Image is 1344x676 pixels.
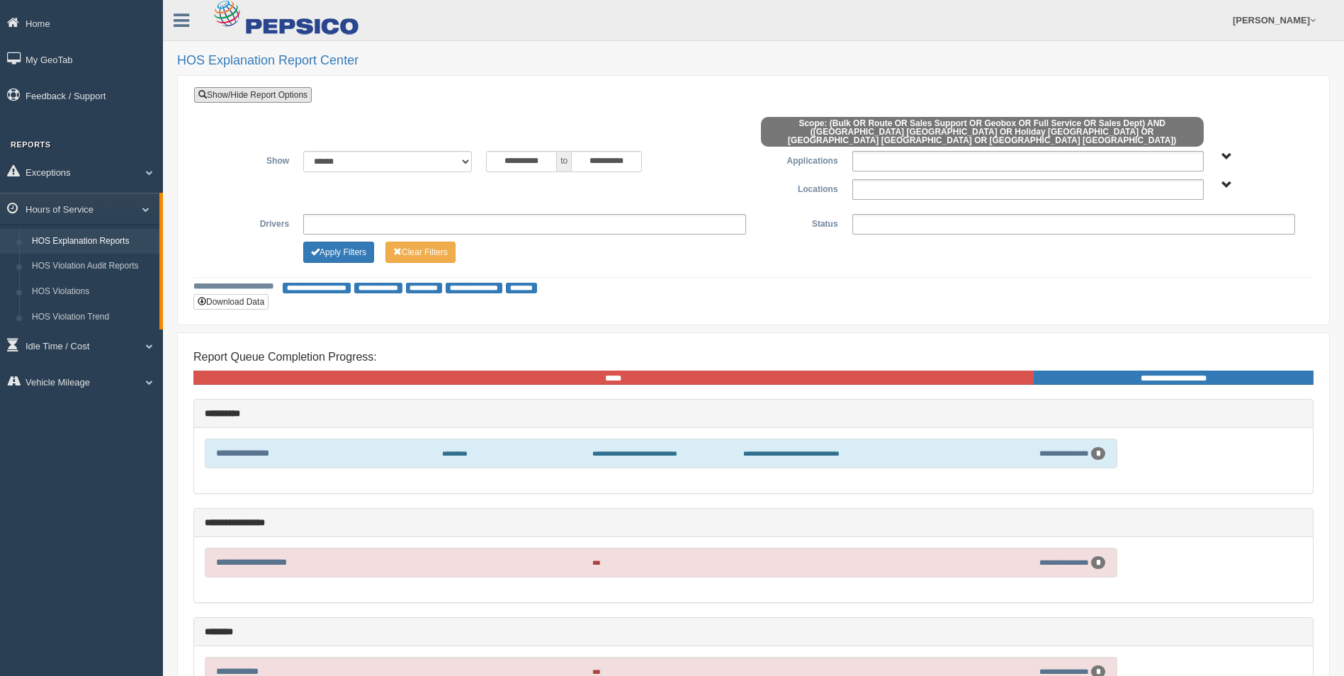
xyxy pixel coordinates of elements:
label: Locations [754,179,845,196]
button: Change Filter Options [385,242,456,263]
button: Download Data [193,294,269,310]
h2: HOS Explanation Report Center [177,54,1330,68]
label: Status [753,214,845,231]
span: to [557,151,571,172]
a: Show/Hide Report Options [194,87,312,103]
a: HOS Violation Trend [26,305,159,330]
label: Show [205,151,296,168]
a: HOS Explanation Reports [26,229,159,254]
label: Applications [753,151,845,168]
button: Change Filter Options [303,242,374,263]
h4: Report Queue Completion Progress: [193,351,1314,364]
a: HOS Violations [26,279,159,305]
a: HOS Violation Audit Reports [26,254,159,279]
label: Drivers [205,214,296,231]
span: Scope: (Bulk OR Route OR Sales Support OR Geobox OR Full Service OR Sales Dept) AND ([GEOGRAPHIC_... [761,117,1204,147]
